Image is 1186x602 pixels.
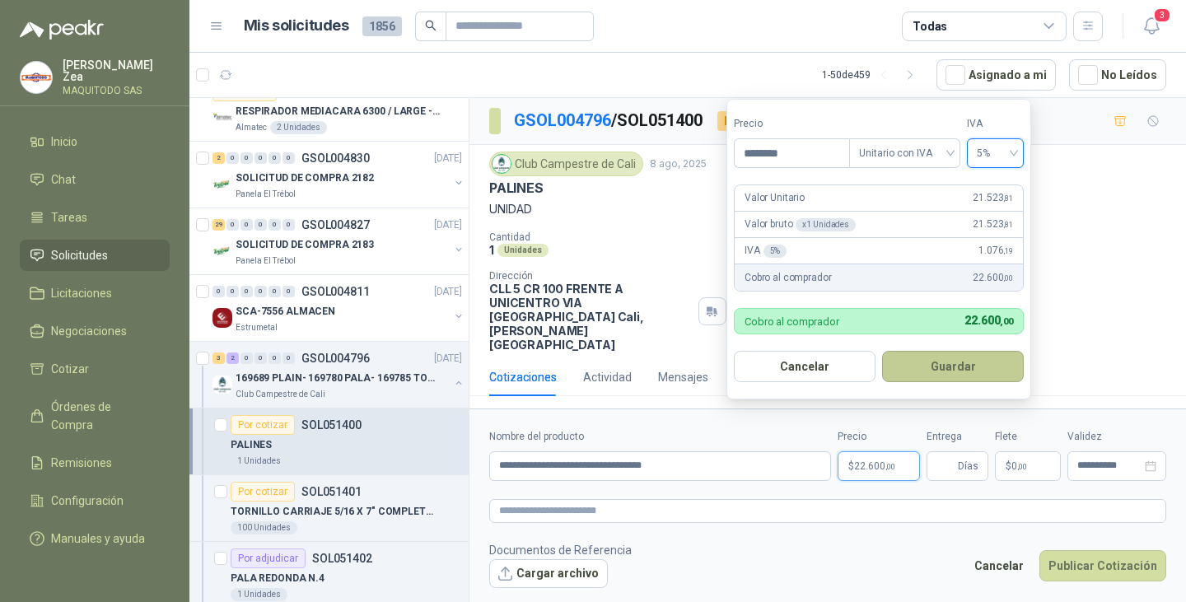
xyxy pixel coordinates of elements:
p: IVA [745,243,787,259]
a: Licitaciones [20,278,170,309]
span: ,19 [1003,246,1013,255]
span: 22.600 [854,461,895,471]
p: PALA REDONDA N.4 [231,571,325,586]
button: 3 [1137,12,1166,41]
img: Company Logo [212,308,232,328]
span: Licitaciones [51,284,112,302]
a: Manuales y ayuda [20,523,170,554]
span: 3 [1153,7,1171,23]
p: 8 ago, 2025 [650,156,707,172]
div: 0 [254,152,267,164]
div: 0 [268,152,281,164]
div: Mensajes [658,368,708,386]
div: 1 Unidades [231,588,287,601]
span: 21.523 [973,190,1013,206]
p: PALINES [489,180,544,197]
a: Por cotizarSOL051776[DATE] Company LogoRESPIRADOR MEDIACARA 6300 / LARGE - TALLA GRANDEAlmatec2 U... [189,75,469,142]
a: 29 0 0 0 0 0 GSOL004827[DATE] Company LogoSOLICITUD DE COMPRA 2183Panela El Trébol [212,215,465,268]
a: 0 0 0 0 0 0 GSOL004811[DATE] Company LogoSCA-7556 ALMACENEstrumetal [212,282,465,334]
a: Por cotizarSOL051400PALINES1 Unidades [189,408,469,475]
a: Inicio [20,126,170,157]
img: Company Logo [212,175,232,194]
div: 0 [240,286,253,297]
span: ,00 [1017,462,1027,471]
span: Negociaciones [51,322,127,340]
p: RESPIRADOR MEDIACARA 6300 / LARGE - TALLA GRANDE [236,104,441,119]
span: ,81 [1003,220,1013,229]
p: MAQUITODO SAS [63,86,170,96]
p: [PERSON_NAME] Zea [63,59,170,82]
p: TORNILLO CARRIAJE 5/16 X 7" COMPLETO TUERCA Y [PERSON_NAME] [231,504,436,520]
div: 0 [226,152,239,164]
a: Cotizar [20,353,170,385]
div: 0 [226,286,239,297]
p: SOLICITUD DE COMPRA 2182 [236,170,374,186]
span: Días [958,452,978,480]
div: 2 Unidades [270,121,327,134]
div: Por cotizar [717,111,793,131]
a: 3 2 0 0 0 0 GSOL004796[DATE] Company Logo169689 PLAIN- 169780 PALA- 169785 TORNILL 169796 CClub C... [212,348,465,401]
div: 0 [226,219,239,231]
p: Club Campestre de Cali [236,388,325,401]
img: Company Logo [493,155,511,173]
div: 0 [282,352,295,364]
div: Todas [913,17,947,35]
p: Cobro al comprador [745,270,831,286]
label: IVA [967,116,1024,132]
div: 5 % [763,245,787,258]
div: 0 [254,286,267,297]
p: 169689 PLAIN- 169780 PALA- 169785 TORNILL 169796 C [236,371,441,386]
div: Por adjudicar [231,548,306,568]
p: [DATE] [434,351,462,366]
a: Negociaciones [20,315,170,347]
div: x 1 Unidades [796,218,856,231]
div: Actividad [583,368,632,386]
p: $22.600,00 [838,451,920,481]
span: 22.600 [973,270,1013,286]
div: 0 [268,286,281,297]
img: Company Logo [212,108,232,128]
p: Panela El Trébol [236,254,296,268]
p: [DATE] [434,284,462,300]
button: Cancelar [965,550,1033,581]
label: Precio [734,116,849,132]
div: 0 [240,152,253,164]
button: Guardar [882,351,1024,382]
label: Validez [1067,429,1166,445]
span: Configuración [51,492,124,510]
button: Cargar archivo [489,559,608,589]
p: Panela El Trébol [236,188,296,201]
p: Cantidad [489,231,726,243]
p: GSOL004830 [301,152,370,164]
h1: Mis solicitudes [244,14,349,38]
div: 0 [254,219,267,231]
div: 0 [268,352,281,364]
p: CLL 5 CR 100 FRENTE A UNICENTRO VIA [GEOGRAPHIC_DATA] Cali , [PERSON_NAME][GEOGRAPHIC_DATA] [489,282,692,352]
div: 0 [240,219,253,231]
div: 3 [212,352,225,364]
a: Órdenes de Compra [20,391,170,441]
span: 0 [1011,461,1027,471]
p: Cobro al comprador [745,316,839,327]
p: Valor Unitario [745,190,805,206]
p: SOL051400 [301,419,362,431]
span: 22.600 [964,314,1013,327]
span: 5% [977,141,1014,166]
div: Unidades [497,244,549,257]
span: search [425,20,437,31]
div: Por cotizar [231,415,295,435]
p: [DATE] [434,151,462,166]
span: 1856 [362,16,402,36]
p: PALINES [231,437,272,453]
p: GSOL004796 [301,352,370,364]
div: Cotizaciones [489,368,557,386]
p: SOL051402 [312,553,372,564]
p: Estrumetal [236,321,278,334]
a: Remisiones [20,447,170,478]
p: GSOL004811 [301,286,370,297]
div: 2 [226,352,239,364]
img: Company Logo [21,62,52,93]
label: Flete [995,429,1061,445]
a: Tareas [20,202,170,233]
span: ,81 [1003,194,1013,203]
